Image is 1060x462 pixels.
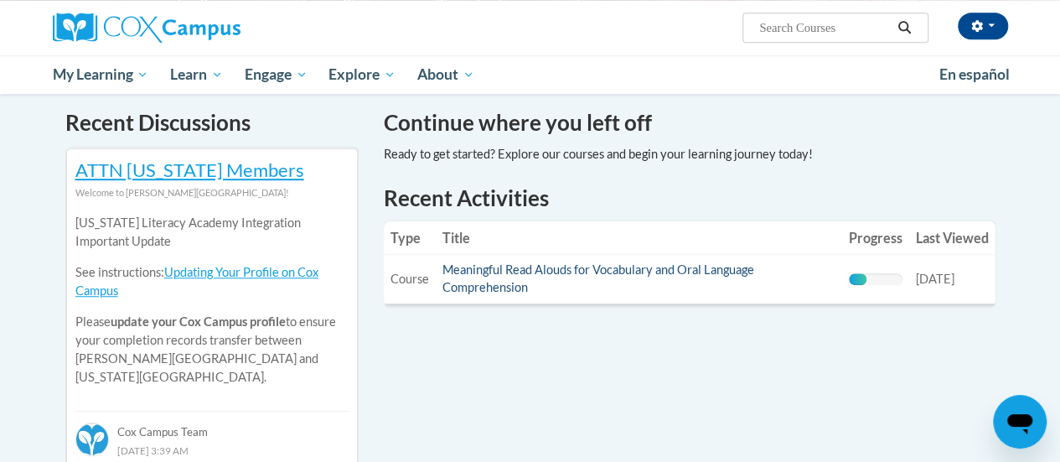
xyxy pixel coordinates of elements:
[318,55,406,94] a: Explore
[939,65,1010,83] span: En español
[52,65,148,85] span: My Learning
[53,13,240,43] img: Cox Campus
[234,55,318,94] a: Engage
[390,272,429,286] span: Course
[384,183,995,213] h1: Recent Activities
[40,55,1021,94] div: Main menu
[170,65,223,85] span: Learn
[111,314,286,329] b: update your Cox Campus profile
[842,221,909,255] th: Progress
[53,13,354,43] a: Cox Campus
[406,55,485,94] a: About
[417,65,474,85] span: About
[328,65,396,85] span: Explore
[928,57,1021,92] a: En español
[384,106,995,139] h4: Continue where you left off
[75,265,318,298] a: Updating Your Profile on Cox Campus
[159,55,234,94] a: Learn
[75,423,109,456] img: Cox Campus Team
[75,263,349,300] p: See instructions:
[75,214,349,251] p: [US_STATE] Literacy Academy Integration Important Update
[65,106,359,139] h4: Recent Discussions
[75,441,349,459] div: [DATE] 3:39 AM
[75,202,349,399] div: Please to ensure your completion records transfer between [PERSON_NAME][GEOGRAPHIC_DATA] and [US_...
[75,184,349,202] div: Welcome to [PERSON_NAME][GEOGRAPHIC_DATA]!
[758,18,892,38] input: Search Courses
[436,221,842,255] th: Title
[993,395,1047,449] iframe: Button to launch messaging window
[958,13,1008,39] button: Account Settings
[849,273,866,285] div: Progress, %
[916,272,954,286] span: [DATE]
[442,262,754,294] a: Meaningful Read Alouds for Vocabulary and Oral Language Comprehension
[892,18,917,38] button: Search
[75,158,304,181] a: ATTN [US_STATE] Members
[42,55,160,94] a: My Learning
[384,221,436,255] th: Type
[75,411,349,441] div: Cox Campus Team
[245,65,308,85] span: Engage
[909,221,995,255] th: Last Viewed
